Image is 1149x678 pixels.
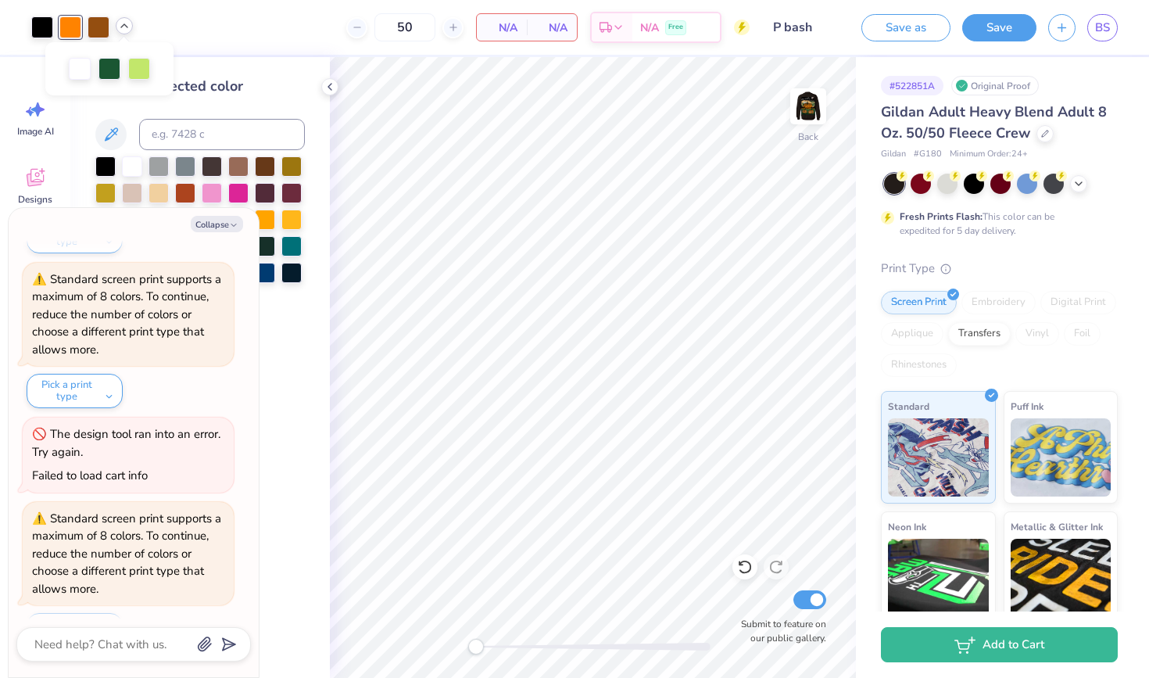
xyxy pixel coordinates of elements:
[900,210,983,223] strong: Fresh Prints Flash:
[881,291,957,314] div: Screen Print
[961,291,1036,314] div: Embroidery
[900,210,1092,238] div: This color can be expedited for 5 day delivery.
[914,148,942,161] span: # G180
[881,260,1118,278] div: Print Type
[1011,418,1111,497] img: Puff Ink
[1064,322,1101,346] div: Foil
[798,130,818,144] div: Back
[32,426,220,460] div: The design tool ran into an error. Try again.
[1011,398,1043,414] span: Puff Ink
[17,125,54,138] span: Image AI
[1011,518,1103,535] span: Metallic & Glitter Ink
[1011,539,1111,617] img: Metallic & Glitter Ink
[536,20,567,36] span: N/A
[881,148,906,161] span: Gildan
[668,22,683,33] span: Free
[1040,291,1116,314] div: Digital Print
[881,322,943,346] div: Applique
[732,617,826,645] label: Submit to feature on our public gallery.
[881,76,943,95] div: # 522851A
[962,14,1036,41] button: Save
[948,322,1011,346] div: Transfers
[793,91,824,122] img: Back
[951,76,1039,95] div: Original Proof
[1095,19,1110,37] span: BS
[486,20,517,36] span: N/A
[191,216,243,232] button: Collapse
[27,374,123,408] button: Pick a print type
[32,468,148,483] div: Failed to load cart info
[861,14,950,41] button: Save as
[32,271,221,357] div: Standard screen print supports a maximum of 8 colors. To continue, reduce the number of colors or...
[95,76,305,97] div: Change selected color
[32,511,221,597] div: Standard screen print supports a maximum of 8 colors. To continue, reduce the number of colors or...
[888,398,929,414] span: Standard
[881,353,957,377] div: Rhinestones
[139,119,305,150] input: e.g. 7428 c
[468,639,484,655] div: Accessibility label
[1087,14,1118,41] a: BS
[1015,322,1059,346] div: Vinyl
[881,102,1107,142] span: Gildan Adult Heavy Blend Adult 8 Oz. 50/50 Fleece Crew
[888,418,989,497] img: Standard
[374,13,435,41] input: – –
[640,20,659,36] span: N/A
[888,518,926,535] span: Neon Ink
[888,539,989,617] img: Neon Ink
[881,627,1118,662] button: Add to Cart
[18,193,52,206] span: Designs
[950,148,1028,161] span: Minimum Order: 24 +
[761,12,838,43] input: Untitled Design
[27,613,123,648] button: Pick a print type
